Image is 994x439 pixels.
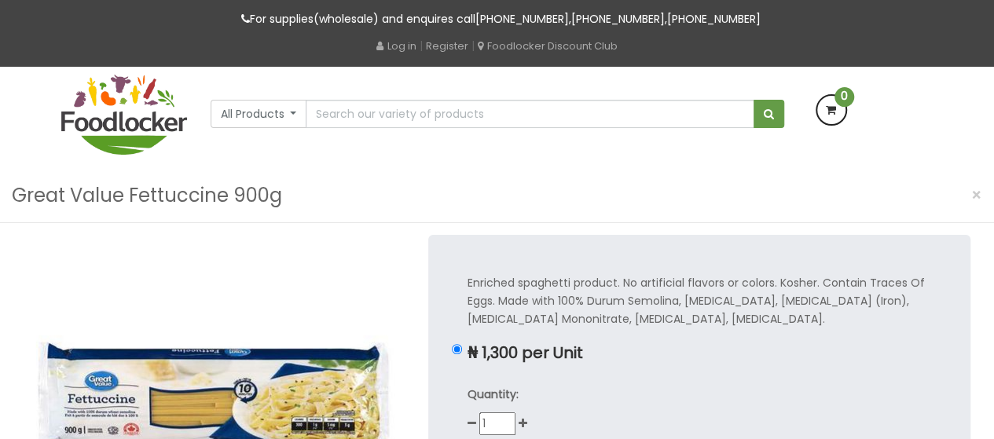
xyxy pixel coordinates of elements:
[478,38,618,53] a: Foodlocker Discount Club
[468,344,931,362] p: ₦ 1,300 per Unit
[452,344,462,354] input: ₦ 1,300 per Unit
[471,38,475,53] span: |
[963,179,990,211] button: Close
[61,10,933,28] p: For supplies(wholesale) and enquires call , ,
[12,181,282,210] h3: Great Value Fettuccine 900g
[571,11,665,27] a: [PHONE_NUMBER]
[376,38,416,53] a: Log in
[211,100,307,128] button: All Products
[475,11,569,27] a: [PHONE_NUMBER]
[468,274,931,328] p: Enriched spaghetti product. No artificial flavors or colors. Kosher. Contain Traces Of Eggs. Made...
[420,38,423,53] span: |
[667,11,761,27] a: [PHONE_NUMBER]
[426,38,468,53] a: Register
[61,75,187,155] img: FoodLocker
[468,386,519,402] strong: Quantity:
[834,87,854,107] span: 0
[971,184,982,207] span: ×
[306,100,754,128] input: Search our variety of products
